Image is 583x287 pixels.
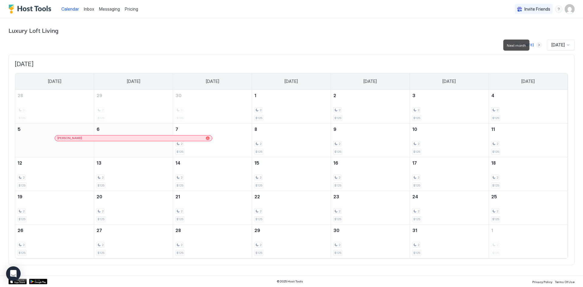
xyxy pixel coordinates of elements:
span: 15 [254,160,259,166]
a: July 19, 2026 [15,191,94,202]
a: July 22, 2026 [252,191,331,202]
span: 2 [339,142,340,146]
td: July 1, 2026 [252,90,331,124]
a: July 3, 2026 [410,90,489,101]
td: July 25, 2026 [489,191,568,224]
a: July 31, 2026 [410,225,489,236]
span: 8 [254,127,257,132]
td: July 14, 2026 [173,157,252,191]
td: July 27, 2026 [94,224,173,258]
a: July 13, 2026 [94,157,173,169]
span: [DATE] [127,79,140,84]
td: July 19, 2026 [15,191,94,224]
td: July 16, 2026 [331,157,410,191]
a: July 7, 2026 [173,124,252,135]
span: 21 [176,194,180,199]
span: 2 [339,243,340,247]
span: 4 [491,93,494,98]
span: 2 [339,108,340,112]
a: Google Play Store [29,279,47,284]
a: Monday [121,73,146,90]
span: Luxury Loft Living [9,26,574,35]
span: $125 [255,116,262,120]
span: 10 [412,127,417,132]
a: July 6, 2026 [94,124,173,135]
button: Next month [536,42,542,48]
td: July 2, 2026 [331,90,410,124]
span: 1 [254,93,256,98]
span: $125 [492,217,499,221]
a: June 28, 2026 [15,90,94,101]
span: [DATE] [521,79,535,84]
span: © 2025 Host Tools [277,279,303,283]
a: July 8, 2026 [252,124,331,135]
span: Calendar [61,6,79,12]
a: July 4, 2026 [489,90,568,101]
a: July 29, 2026 [252,225,331,236]
span: $125 [334,116,341,120]
a: App Store [9,279,27,284]
span: $125 [255,251,262,255]
span: $125 [492,150,499,154]
span: 2 [260,209,261,213]
span: 27 [97,228,102,233]
a: July 18, 2026 [489,157,568,169]
span: $125 [334,251,341,255]
a: Terms Of Use [555,278,574,285]
span: 14 [176,160,180,166]
span: 2 [102,209,104,213]
td: June 28, 2026 [15,90,94,124]
span: $125 [176,217,183,221]
td: July 15, 2026 [252,157,331,191]
td: July 21, 2026 [173,191,252,224]
a: July 27, 2026 [94,225,173,236]
a: Wednesday [278,73,304,90]
span: $125 [19,217,26,221]
td: July 26, 2026 [15,224,94,258]
span: 2 [418,209,419,213]
span: $125 [334,217,341,221]
a: July 10, 2026 [410,124,489,135]
span: 30 [176,93,182,98]
span: 18 [491,160,496,166]
span: 2 [496,108,498,112]
span: 25 [491,194,497,199]
a: July 25, 2026 [489,191,568,202]
span: $125 [255,150,262,154]
td: July 12, 2026 [15,157,94,191]
span: 16 [333,160,338,166]
span: 24 [412,194,418,199]
span: $125 [492,183,499,187]
a: July 28, 2026 [173,225,252,236]
span: Next month [507,43,526,48]
a: July 1, 2026 [252,90,331,101]
a: Sunday [42,73,67,90]
span: 2 [23,176,25,179]
span: 1 [491,228,493,233]
span: [DATE] [285,79,298,84]
span: 19 [18,194,22,199]
span: [DATE] [206,79,219,84]
a: July 14, 2026 [173,157,252,169]
td: July 4, 2026 [489,90,568,124]
span: Invite Friends [524,6,550,12]
span: $125 [176,150,183,154]
span: 29 [254,228,260,233]
span: 2 [418,243,419,247]
span: 2 [181,243,182,247]
span: 2 [418,142,419,146]
span: 2 [260,176,261,179]
span: $125 [334,150,341,154]
span: 20 [97,194,102,199]
span: 17 [412,160,417,166]
span: 2 [418,108,419,112]
a: July 2, 2026 [331,90,410,101]
span: 2 [23,209,25,213]
span: 9 [333,127,336,132]
span: 28 [18,93,23,98]
span: 2 [102,176,104,179]
div: menu [555,5,562,13]
span: 2 [333,93,336,98]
